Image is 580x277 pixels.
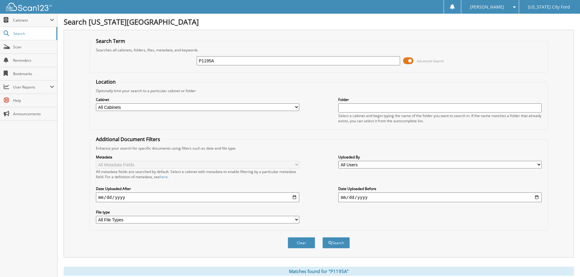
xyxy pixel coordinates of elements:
[13,111,54,116] span: Announcements
[417,59,444,63] span: Advanced Search
[96,154,299,160] label: Metadata
[13,98,54,103] span: Help
[96,169,299,179] div: All metadata fields are searched by default. Select a cabinet with metadata to enable filtering b...
[338,154,542,160] label: Uploaded By
[93,88,545,93] div: Optionally limit your search to a particular cabinet or folder
[338,113,542,123] div: Select a cabinet and begin typing the name of the folder you want to search in. If the name match...
[288,237,315,248] button: Clear
[13,71,54,76] span: Bookmarks
[13,44,54,50] span: Scan
[160,174,168,179] a: here
[93,136,163,143] legend: Additional Document Filters
[96,97,299,102] label: Cabinet
[93,78,119,85] legend: Location
[470,5,504,9] span: [PERSON_NAME]
[93,47,545,53] div: Searches all cabinets, folders, files, metadata, and keywords
[13,31,53,36] span: Search
[64,17,574,27] h1: Search [US_STATE][GEOGRAPHIC_DATA]
[96,192,299,202] input: start
[6,3,52,11] img: scan123-logo-white.svg
[96,209,299,215] label: File type
[13,58,54,63] span: Reminders
[13,18,50,23] span: Cabinets
[96,186,299,191] label: Date Uploaded After
[338,97,542,102] label: Folder
[93,38,128,44] legend: Search Term
[338,186,542,191] label: Date Uploaded Before
[64,267,574,276] div: Matches found for "P1195A"
[338,192,542,202] input: end
[528,5,570,9] span: [US_STATE] City Ford
[93,146,545,151] div: Enhance your search for specific documents using filters such as date and file type.
[322,237,350,248] button: Search
[13,85,50,90] span: User Reports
